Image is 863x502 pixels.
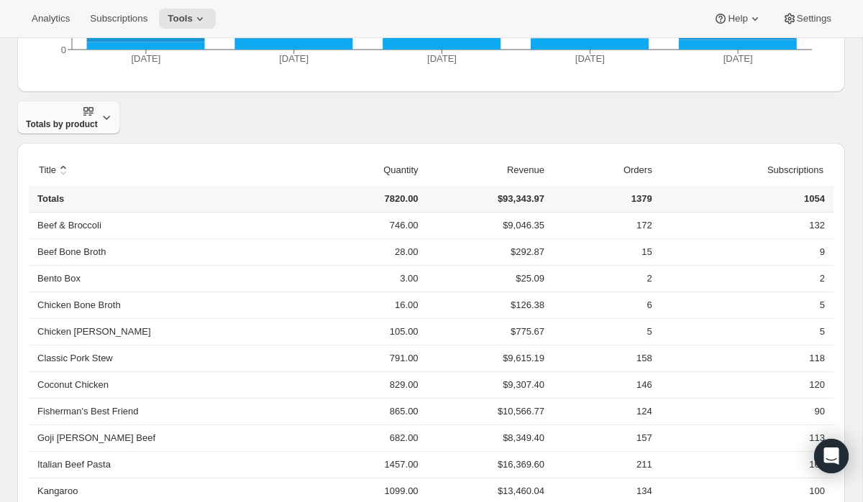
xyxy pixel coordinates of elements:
td: 168 [657,451,834,478]
div: Open Intercom Messenger [814,439,849,473]
td: 9 [657,238,834,265]
span: Help [728,13,747,24]
td: 105.00 [302,318,423,345]
td: 5 [549,318,657,345]
th: Fisherman's Best Friend [29,398,302,424]
th: Coconut Chicken [29,371,302,398]
td: 157 [549,424,657,451]
button: Totals by product [17,101,120,134]
tspan: [DATE] [427,53,457,64]
th: Bento Box [29,265,302,292]
span: Settings [797,13,831,24]
td: 90 [657,398,834,424]
th: Chicken [PERSON_NAME] [29,318,302,345]
td: 5 [657,318,834,345]
td: 146 [549,371,657,398]
td: 791.00 [302,345,423,371]
td: 172 [549,213,657,238]
td: 28.00 [302,238,423,265]
td: 2 [549,265,657,292]
td: $775.67 [423,318,549,345]
td: 5 [657,292,834,318]
td: 3.00 [302,265,423,292]
button: Subscriptions [81,9,156,29]
span: Tools [168,13,193,24]
td: 829.00 [302,371,423,398]
tspan: [DATE] [131,53,160,64]
td: 124 [549,398,657,424]
td: 1457.00 [302,451,423,478]
td: $9,307.40 [423,371,549,398]
span: Subscriptions [90,13,147,24]
td: 746.00 [302,213,423,238]
button: Subscriptions [751,157,826,184]
td: 158 [549,345,657,371]
button: Analytics [23,9,78,29]
td: 7820.00 [302,186,423,213]
td: 865.00 [302,398,423,424]
td: $16,369.60 [423,451,549,478]
td: 1054 [657,186,834,213]
td: 16.00 [302,292,423,318]
td: 15 [549,238,657,265]
tspan: [DATE] [723,53,753,64]
td: 113 [657,424,834,451]
td: 118 [657,345,834,371]
th: Totals [29,186,302,213]
td: 6 [549,292,657,318]
th: Chicken Bone Broth [29,292,302,318]
button: Orders [607,157,654,184]
th: Classic Pork Stew [29,345,302,371]
td: $10,566.77 [423,398,549,424]
button: Help [705,9,770,29]
td: $93,343.97 [423,186,549,213]
button: Revenue [490,157,547,184]
button: Tools [159,9,216,29]
td: $9,046.35 [423,213,549,238]
th: Italian Beef Pasta [29,451,302,478]
td: 682.00 [302,424,423,451]
td: 132 [657,213,834,238]
td: $126.38 [423,292,549,318]
th: Beef & Broccoli [29,213,302,238]
th: Beef Bone Broth [29,238,302,265]
button: Settings [774,9,840,29]
button: sort descending byTitle [37,157,73,184]
tspan: [DATE] [279,53,309,64]
button: Quantity [367,157,420,184]
th: Goji [PERSON_NAME] Beef [29,424,302,451]
tspan: [DATE] [575,53,605,64]
td: $8,349.40 [423,424,549,451]
span: Totals by product [26,105,98,130]
td: 1379 [549,186,657,213]
td: $25.09 [423,265,549,292]
span: Analytics [32,13,70,24]
td: 211 [549,451,657,478]
td: 2 [657,265,834,292]
td: 120 [657,371,834,398]
td: $292.87 [423,238,549,265]
td: $9,615.19 [423,345,549,371]
tspan: 0 [61,45,66,55]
